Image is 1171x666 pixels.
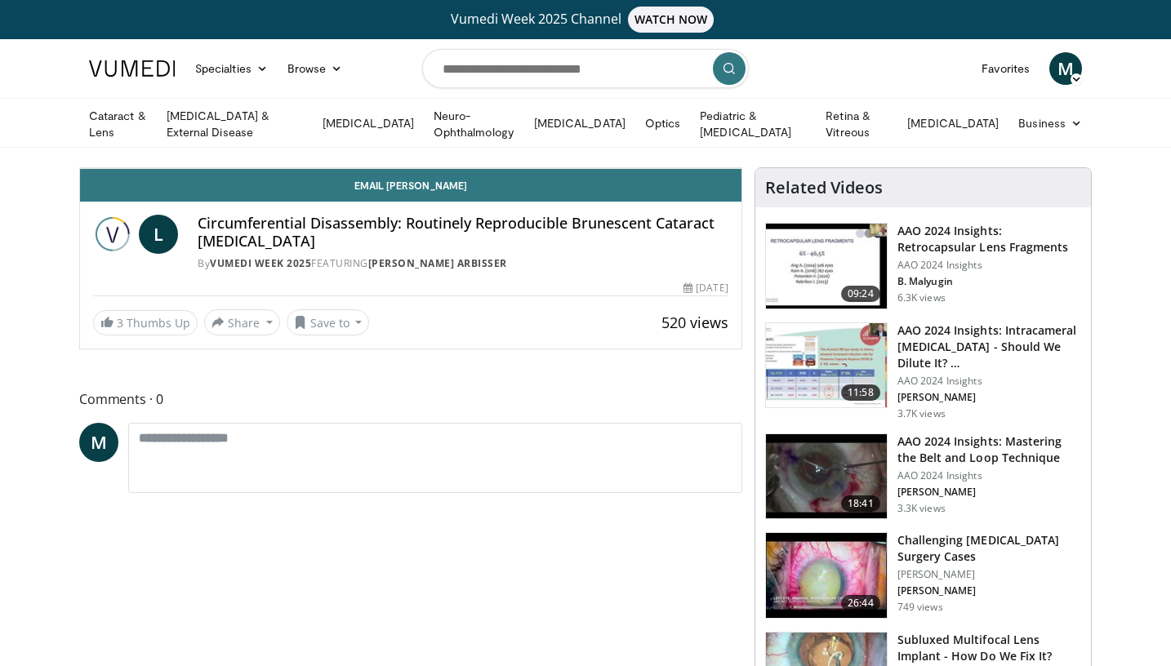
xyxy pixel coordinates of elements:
p: [PERSON_NAME] [897,391,1081,404]
a: Pediatric & [MEDICAL_DATA] [690,108,816,140]
p: [PERSON_NAME] [897,568,1081,581]
a: [PERSON_NAME] Arbisser [368,256,507,270]
img: Vumedi Week 2025 [93,215,132,254]
h4: Related Videos [765,178,883,198]
a: L [139,215,178,254]
a: 18:41 AAO 2024 Insights: Mastering the Belt and Loop Technique AAO 2024 Insights [PERSON_NAME] 3.... [765,433,1081,520]
a: Vumedi Week 2025 [210,256,311,270]
button: Save to [287,309,370,335]
h3: Subluxed Multifocal Lens Implant - How Do We Fix It? [897,632,1081,664]
a: [MEDICAL_DATA] [897,107,1008,140]
p: [PERSON_NAME] [897,584,1081,597]
a: 11:58 AAO 2024 Insights: Intracameral [MEDICAL_DATA] - Should We Dilute It? … AAO 2024 Insights [... [765,322,1081,420]
a: M [1049,52,1082,85]
h4: Circumferential Disassembly: Routinely Reproducible Brunescent Cataract [MEDICAL_DATA] [198,215,728,250]
a: 3 Thumbs Up [93,310,198,335]
a: Browse [278,52,353,85]
span: Comments 0 [79,388,742,410]
p: B. Malyugin [897,275,1081,288]
img: 01f52a5c-6a53-4eb2-8a1d-dad0d168ea80.150x105_q85_crop-smart_upscale.jpg [766,224,887,309]
p: 6.3K views [897,291,946,304]
a: M [79,423,118,462]
button: Share [204,309,280,335]
a: 09:24 AAO 2024 Insights: Retrocapsular Lens Fragments AAO 2024 Insights B. Malyugin 6.3K views [765,223,1081,309]
h3: AAO 2024 Insights: Intracameral [MEDICAL_DATA] - Should We Dilute It? … [897,322,1081,371]
a: Neuro-Ophthalmology [424,108,524,140]
a: Retina & Vitreous [816,108,897,140]
a: Favorites [972,52,1040,85]
a: Cataract & Lens [79,108,157,140]
p: 749 views [897,601,943,614]
a: Business [1008,107,1092,140]
span: 3 [117,315,123,331]
a: Optics [635,107,690,140]
a: 26:44 Challenging [MEDICAL_DATA] Surgery Cases [PERSON_NAME] [PERSON_NAME] 749 views [765,532,1081,619]
p: [PERSON_NAME] [897,486,1081,499]
span: 26:44 [841,595,880,611]
h3: AAO 2024 Insights: Retrocapsular Lens Fragments [897,223,1081,255]
p: AAO 2024 Insights [897,375,1081,388]
a: Vumedi Week 2025 ChannelWATCH NOW [91,7,1080,33]
a: Specialties [185,52,278,85]
a: Email [PERSON_NAME] [80,169,741,202]
h3: Challenging [MEDICAL_DATA] Surgery Cases [897,532,1081,565]
p: 3.3K views [897,502,946,515]
div: By FEATURING [198,256,728,271]
video-js: Video Player [80,168,741,169]
p: AAO 2024 Insights [897,259,1081,272]
a: [MEDICAL_DATA] [524,107,635,140]
a: [MEDICAL_DATA] & External Disease [157,108,313,140]
span: 09:24 [841,286,880,302]
img: de733f49-b136-4bdc-9e00-4021288efeb7.150x105_q85_crop-smart_upscale.jpg [766,323,887,408]
a: [MEDICAL_DATA] [313,107,424,140]
span: 18:41 [841,495,880,512]
input: Search topics, interventions [422,49,749,88]
span: WATCH NOW [628,7,715,33]
p: AAO 2024 Insights [897,469,1081,482]
span: 11:58 [841,384,880,401]
p: 3.7K views [897,407,946,420]
span: 520 views [661,313,728,332]
img: 05a6f048-9eed-46a7-93e1-844e43fc910c.150x105_q85_crop-smart_upscale.jpg [766,533,887,618]
img: 22a3a3a3-03de-4b31-bd81-a17540334f4a.150x105_q85_crop-smart_upscale.jpg [766,434,887,519]
div: [DATE] [683,281,728,295]
img: VuMedi Logo [89,60,176,77]
h3: AAO 2024 Insights: Mastering the Belt and Loop Technique [897,433,1081,466]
